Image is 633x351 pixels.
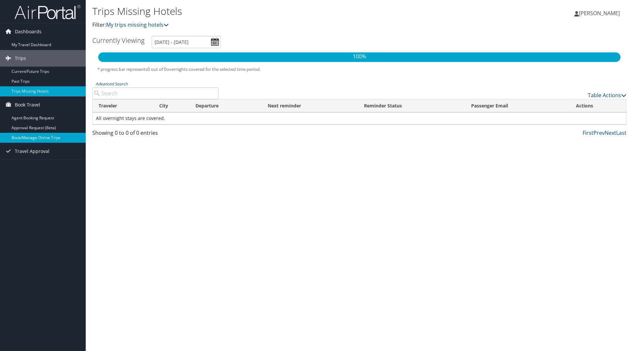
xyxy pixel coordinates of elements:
[574,3,626,23] a: [PERSON_NAME]
[153,100,190,112] th: City: activate to sort column ascending
[147,66,166,72] span: 0 out of 0
[616,129,626,136] a: Last
[579,10,620,17] span: [PERSON_NAME]
[92,4,448,18] h1: Trips Missing Hotels
[15,50,26,67] span: Trips
[97,66,621,73] h5: * progress bar represents overnights covered for the selected time period.
[15,23,42,40] span: Dashboards
[92,87,219,99] input: Advanced Search
[152,36,221,48] input: [DATE] - [DATE]
[93,100,153,112] th: Traveler: activate to sort column ascending
[465,100,570,112] th: Passenger Email: activate to sort column ascending
[583,129,593,136] a: First
[605,129,616,136] a: Next
[190,100,261,112] th: Departure: activate to sort column descending
[15,4,80,20] img: airportal-logo.png
[92,21,448,29] p: Filter:
[96,81,128,87] a: Advanced Search
[92,129,219,140] div: Showing 0 to 0 of 0 entries
[588,92,626,99] a: Table Actions
[106,21,169,28] a: My trips missing hotels
[262,100,358,112] th: Next reminder
[93,112,626,124] td: All overnight stays are covered.
[15,143,49,160] span: Travel Approval
[593,129,605,136] a: Prev
[15,97,40,113] span: Book Travel
[570,100,626,112] th: Actions
[358,100,465,112] th: Reminder Status
[92,36,144,45] h3: Currently Viewing
[98,52,620,61] p: 100%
